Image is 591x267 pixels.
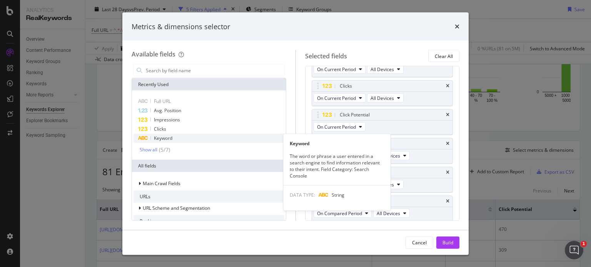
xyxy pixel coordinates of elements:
[367,65,404,74] button: All Devices
[140,147,157,153] div: Show all
[314,65,366,74] button: On Current Period
[314,209,372,218] button: On Compared Period
[157,146,170,154] div: ( 5 / 7 )
[312,109,453,135] div: Click PotentialtimesOn Current Period
[373,151,410,161] button: All Devices
[143,205,210,211] span: URL Scheme and Segmentation
[371,95,394,101] span: All Devices
[446,171,449,175] div: times
[332,192,344,198] span: String
[132,50,175,58] div: Available fields
[340,83,352,90] div: Clicks
[317,66,356,73] span: On Current Period
[132,78,286,91] div: Recently Used
[132,22,230,32] div: Metrics & dimensions selector
[406,236,433,249] button: Cancel
[143,180,180,187] span: Main Crawl Fields
[314,94,366,103] button: On Current Period
[455,22,459,32] div: times
[373,209,410,218] button: All Devices
[428,50,459,62] button: Clear All
[317,210,362,217] span: On Compared Period
[154,98,171,104] span: Full URL
[312,81,453,106] div: ClickstimesOn Current PeriodAll Devices
[371,66,394,73] span: All Devices
[154,116,180,123] span: Impressions
[154,107,181,114] span: Avg. Position
[154,126,166,132] span: Clicks
[305,51,347,60] div: Selected fields
[122,12,469,255] div: modal
[132,160,286,172] div: All fields
[446,142,449,146] div: times
[435,53,453,59] div: Clear All
[154,135,172,141] span: Keyword
[367,94,404,103] button: All Devices
[145,65,284,76] input: Search by field name
[134,191,284,203] div: URLs
[446,199,449,204] div: times
[317,124,356,130] span: On Current Period
[581,241,587,247] span: 1
[284,140,391,146] div: Keyword
[314,123,366,132] button: On Current Period
[442,239,453,245] div: Build
[134,215,284,227] div: Rankings
[446,113,449,118] div: times
[436,236,459,249] button: Build
[446,84,449,89] div: times
[565,241,583,259] iframe: Intercom live chat
[412,239,427,245] div: Cancel
[284,153,391,179] div: The word or phrase a user entered in a search engine to find information relevant to their intent...
[340,111,370,119] div: Click Potential
[377,210,400,217] span: All Devices
[317,95,356,101] span: On Current Period
[290,192,315,198] span: DATA TYPE:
